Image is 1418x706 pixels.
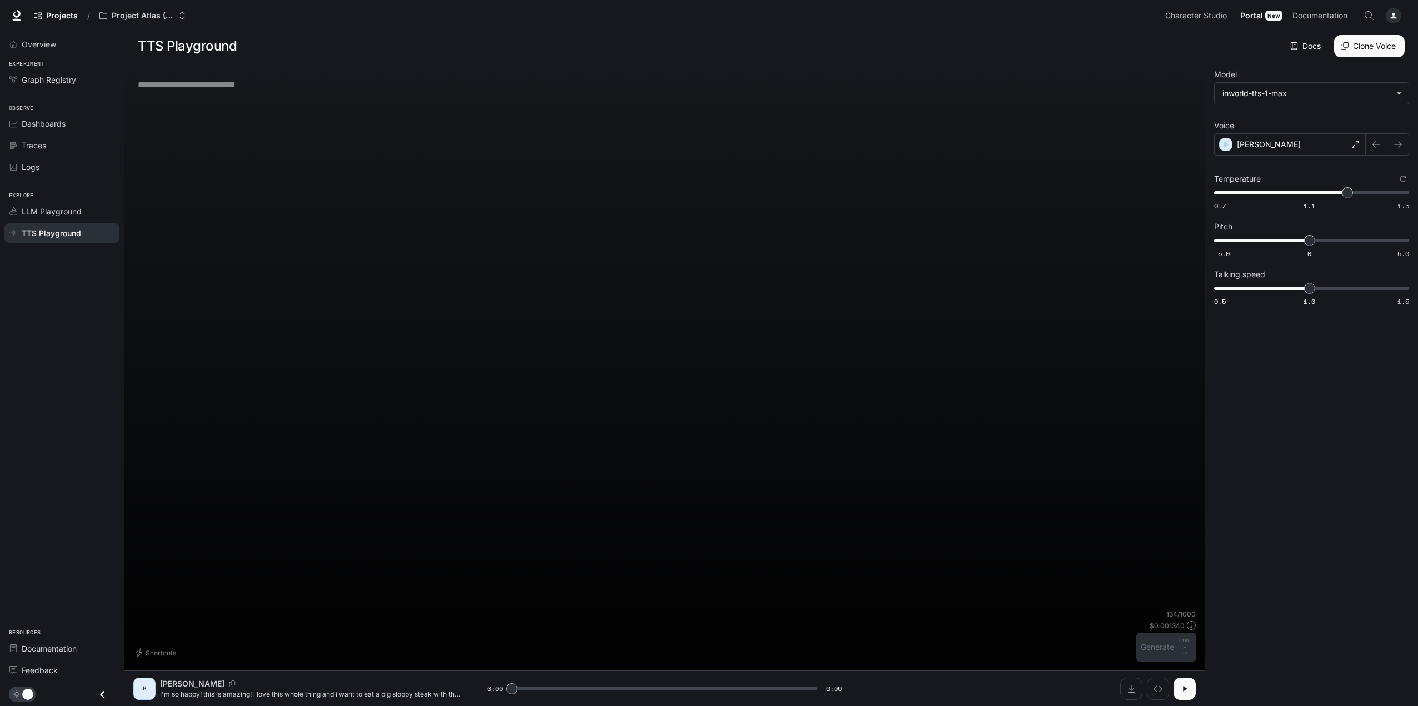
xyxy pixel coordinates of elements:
p: Project Atlas (NBCU) Multi-Agent [112,11,174,21]
p: [PERSON_NAME] [1237,139,1301,150]
a: Dashboards [4,114,119,133]
p: Voice [1214,122,1234,129]
span: Dark mode toggle [22,688,33,700]
span: -5.0 [1214,249,1230,258]
button: Inspect [1147,678,1169,700]
a: Graph Registry [4,70,119,89]
span: Graph Registry [22,74,76,86]
span: 1.5 [1397,201,1409,211]
button: Clone Voice [1334,35,1405,57]
span: Documentation [22,643,77,654]
h1: TTS Playground [138,35,237,57]
a: Docs [1288,35,1325,57]
button: Shortcuts [133,644,181,662]
span: 1.0 [1304,297,1315,306]
a: TTS Playground [4,223,119,243]
p: [PERSON_NAME] [160,678,224,689]
span: Documentation [1292,9,1347,23]
span: TTS Playground [22,227,81,239]
a: Documentation [1288,4,1356,27]
a: Overview [4,34,119,54]
span: Portal [1240,9,1263,23]
span: Dashboards [22,118,66,129]
a: Go to projects [29,4,83,27]
p: 134 / 1000 [1166,609,1196,619]
button: Open workspace menu [94,4,191,27]
span: Traces [22,139,46,151]
span: 0.7 [1214,201,1226,211]
span: Character Studio [1165,9,1227,23]
p: $ 0.001340 [1150,621,1185,630]
div: P [136,680,153,698]
span: 0 [1307,249,1311,258]
a: PortalNew [1236,4,1287,27]
p: Temperature [1214,175,1261,183]
p: Talking speed [1214,271,1265,278]
span: 0:00 [487,683,503,694]
span: 0:09 [826,683,842,694]
span: Feedback [22,664,58,676]
span: 5.0 [1397,249,1409,258]
p: Pitch [1214,223,1232,231]
a: Feedback [4,660,119,680]
div: inworld-tts-1-max [1222,88,1391,99]
span: 0.5 [1214,297,1226,306]
span: Projects [46,11,78,21]
button: Close drawer [90,683,115,706]
div: / [83,10,94,22]
span: 1.5 [1397,297,1409,306]
button: Download audio [1120,678,1142,700]
span: 1.1 [1304,201,1315,211]
span: Logs [22,161,39,173]
button: Reset to default [1397,173,1409,185]
p: Model [1214,71,1237,78]
button: Copy Voice ID [224,680,240,687]
a: Documentation [4,639,119,658]
span: Overview [22,38,56,50]
div: inworld-tts-1-max [1215,83,1409,104]
a: Character Studio [1161,4,1235,27]
a: LLM Playground [4,202,119,221]
a: Logs [4,157,119,177]
div: New [1265,11,1282,21]
a: Traces [4,136,119,155]
p: I'm so happy! this is amazing! i love this whole thing and i want to eat a big sloppy steak with ... [160,689,461,699]
span: LLM Playground [22,206,82,217]
button: Open Command Menu [1358,4,1380,27]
